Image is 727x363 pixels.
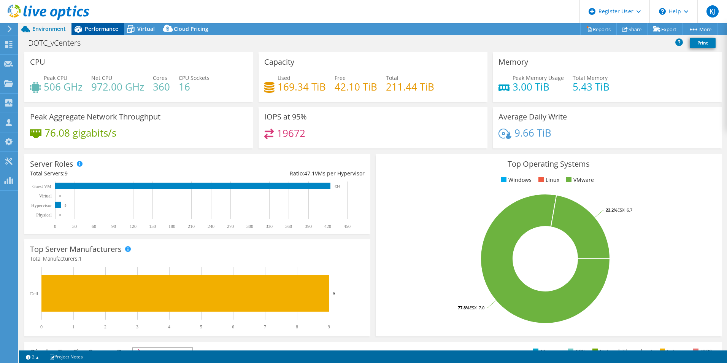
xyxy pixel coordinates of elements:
[21,352,44,361] a: 2
[264,58,294,66] h3: Capacity
[386,74,398,81] span: Total
[513,74,564,81] span: Peak Memory Usage
[65,204,67,207] text: 9
[227,224,234,229] text: 270
[54,224,56,229] text: 0
[30,245,122,253] h3: Top Server Manufacturers
[498,58,528,66] h3: Memory
[79,255,82,262] span: 1
[246,224,253,229] text: 300
[153,83,170,91] h4: 360
[44,83,83,91] h4: 506 GHz
[381,160,716,168] h3: Top Operating Systems
[168,324,170,330] text: 4
[111,224,116,229] text: 90
[264,113,307,121] h3: IOPS at 95%
[566,347,586,356] li: CPU
[285,224,292,229] text: 360
[458,305,470,310] tspan: 77.8%
[30,291,38,296] text: Dell
[36,212,52,218] text: Physical
[168,224,175,229] text: 180
[513,83,564,91] h4: 3.00 TiB
[296,324,298,330] text: 8
[130,224,137,229] text: 120
[573,74,608,81] span: Total Memory
[564,176,594,184] li: VMware
[188,224,195,229] text: 210
[30,160,73,168] h3: Server Roles
[72,324,75,330] text: 1
[59,213,61,217] text: 0
[691,347,712,356] li: IOPS
[85,25,118,32] span: Performance
[606,207,617,213] tspan: 22.2%
[30,58,45,66] h3: CPU
[153,74,167,81] span: Cores
[499,176,532,184] li: Windows
[335,185,340,188] text: 424
[344,224,351,229] text: 450
[682,23,717,35] a: More
[498,113,567,121] h3: Average Daily Write
[39,193,52,199] text: Virtual
[658,347,686,356] li: Latency
[573,83,610,91] h4: 5.43 TiB
[647,23,683,35] a: Export
[706,5,719,18] span: KJ
[179,83,210,91] h4: 16
[137,25,155,32] span: Virtual
[179,74,210,81] span: CPU Sockets
[305,224,312,229] text: 390
[65,170,68,177] span: 9
[30,255,365,263] h4: Total Manufacturers:
[617,207,632,213] tspan: ESXi 6.7
[278,74,290,81] span: Used
[31,203,52,208] text: Hypervisor
[470,305,484,310] tspan: ESXi 7.0
[92,224,96,229] text: 60
[328,324,330,330] text: 9
[32,184,51,189] text: Guest VM
[208,224,214,229] text: 240
[264,324,266,330] text: 7
[278,83,326,91] h4: 169.34 TiB
[91,83,144,91] h4: 972.00 GHz
[266,224,273,229] text: 330
[616,23,648,35] a: Share
[304,170,315,177] span: 47.1
[44,129,116,137] h4: 76.08 gigabits/s
[59,194,61,198] text: 0
[30,169,197,178] div: Total Servers:
[659,8,666,15] svg: \n
[44,352,88,361] a: Project Notes
[133,348,192,357] span: IOPS
[580,23,617,35] a: Reports
[537,176,559,184] li: Linux
[136,324,138,330] text: 3
[333,291,335,296] text: 9
[30,113,160,121] h3: Peak Aggregate Network Throughput
[72,224,77,229] text: 30
[514,129,551,137] h4: 9.66 TiB
[200,324,202,330] text: 5
[40,324,43,330] text: 0
[104,324,106,330] text: 2
[197,169,365,178] div: Ratio: VMs per Hypervisor
[44,74,67,81] span: Peak CPU
[91,74,112,81] span: Net CPU
[531,347,561,356] li: Memory
[690,38,716,48] a: Print
[32,25,66,32] span: Environment
[335,74,346,81] span: Free
[25,39,92,47] h1: DOTC_vCenters
[277,129,305,137] h4: 19672
[335,83,377,91] h4: 42.10 TiB
[386,83,434,91] h4: 211.44 TiB
[590,347,653,356] li: Network Throughput
[324,224,331,229] text: 420
[174,25,208,32] span: Cloud Pricing
[232,324,234,330] text: 6
[149,224,156,229] text: 150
